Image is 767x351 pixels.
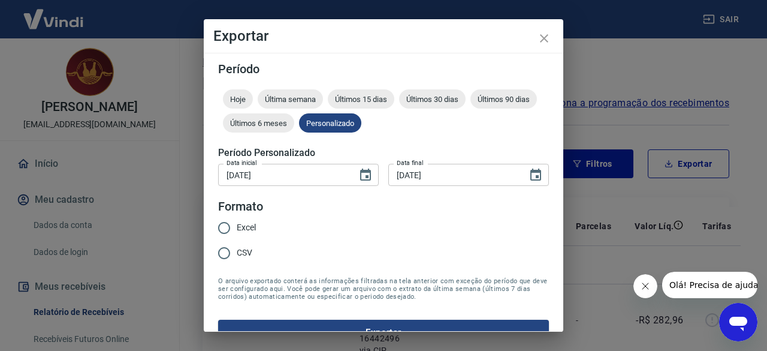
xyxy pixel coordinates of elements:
h4: Exportar [213,29,554,43]
span: Últimos 6 meses [223,119,294,128]
div: Últimos 90 dias [470,89,537,109]
legend: Formato [218,198,263,215]
div: Última semana [258,89,323,109]
div: Personalizado [299,113,361,133]
button: Choose date, selected date is 15 de set de 2025 [354,163,378,187]
span: CSV [237,247,252,259]
span: Última semana [258,95,323,104]
span: Últimos 30 dias [399,95,466,104]
button: Exportar [218,320,549,345]
iframe: Fechar mensagem [633,274,657,298]
input: DD/MM/YYYY [218,164,349,186]
h5: Período [218,63,549,75]
span: Hoje [223,95,253,104]
div: Últimos 30 dias [399,89,466,109]
span: Últimos 15 dias [328,95,394,104]
span: Personalizado [299,119,361,128]
div: Últimos 6 meses [223,113,294,133]
input: DD/MM/YYYY [388,164,519,186]
iframe: Botão para abrir a janela de mensagens [719,303,757,341]
div: Últimos 15 dias [328,89,394,109]
label: Data final [397,158,424,167]
span: Últimos 90 dias [470,95,537,104]
h5: Período Personalizado [218,147,549,159]
button: Choose date, selected date is 24 de set de 2025 [524,163,548,187]
span: Olá! Precisa de ajuda? [7,8,101,18]
span: Excel [237,221,256,234]
label: Data inicial [227,158,257,167]
span: O arquivo exportado conterá as informações filtradas na tela anterior com exceção do período que ... [218,277,549,301]
iframe: Mensagem da empresa [662,272,757,298]
div: Hoje [223,89,253,109]
button: close [530,24,558,53]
